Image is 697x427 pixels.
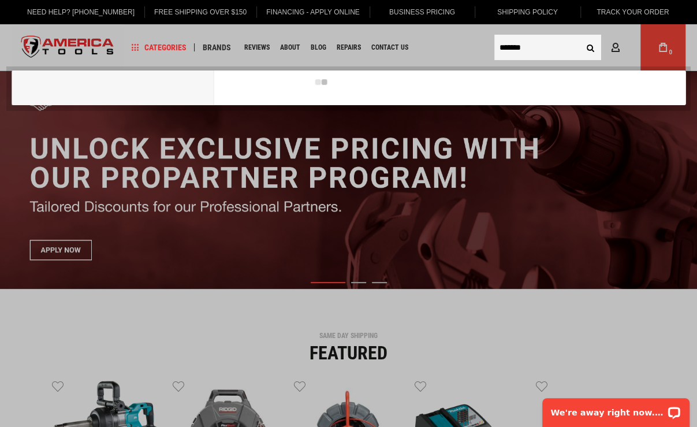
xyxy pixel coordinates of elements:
a: Categories [126,40,192,55]
iframe: LiveChat chat widget [535,391,697,427]
a: Brands [197,40,236,55]
button: Search [579,36,601,58]
span: Categories [131,43,187,51]
span: Brands [203,43,231,51]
